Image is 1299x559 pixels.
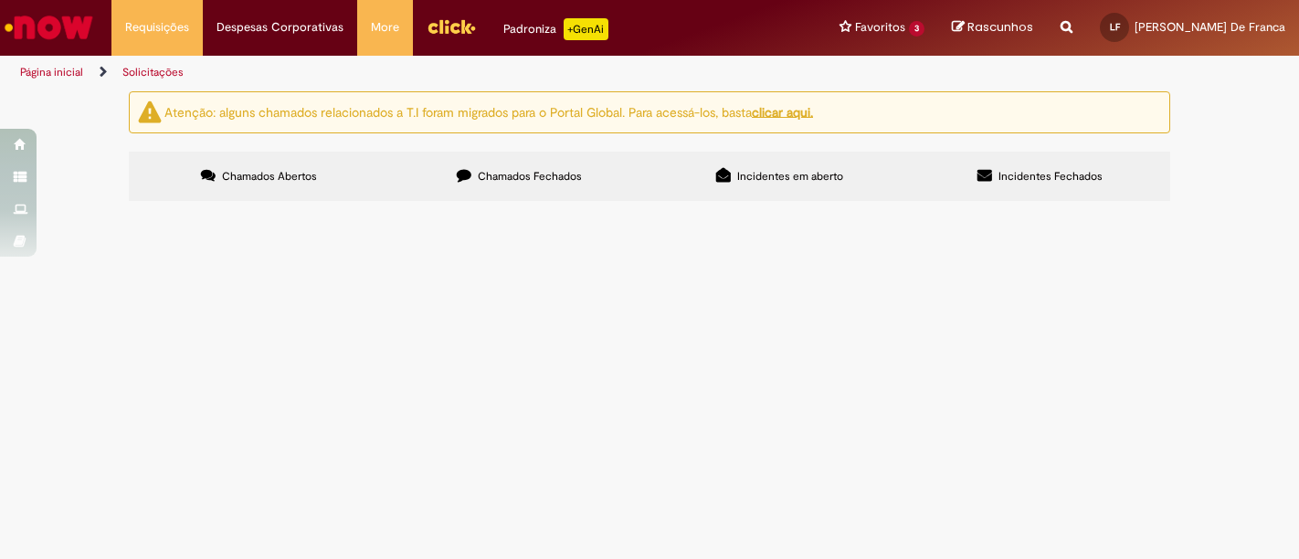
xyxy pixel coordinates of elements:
p: +GenAi [564,18,608,40]
div: Padroniza [503,18,608,40]
a: Solicitações [122,65,184,79]
span: Incidentes Fechados [998,169,1103,184]
a: clicar aqui. [752,103,813,120]
ng-bind-html: Atenção: alguns chamados relacionados a T.I foram migrados para o Portal Global. Para acessá-los,... [164,103,813,120]
a: Rascunhos [952,19,1033,37]
span: [PERSON_NAME] De Franca [1135,19,1285,35]
span: Chamados Abertos [222,169,317,184]
a: Página inicial [20,65,83,79]
img: ServiceNow [2,9,96,46]
span: Favoritos [855,18,905,37]
ul: Trilhas de página [14,56,852,90]
span: 3 [909,21,924,37]
img: click_logo_yellow_360x200.png [427,13,476,40]
span: More [371,18,399,37]
span: Rascunhos [967,18,1033,36]
span: Chamados Fechados [478,169,582,184]
span: Despesas Corporativas [216,18,343,37]
span: LF [1110,21,1120,33]
span: Requisições [125,18,189,37]
span: Incidentes em aberto [737,169,843,184]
